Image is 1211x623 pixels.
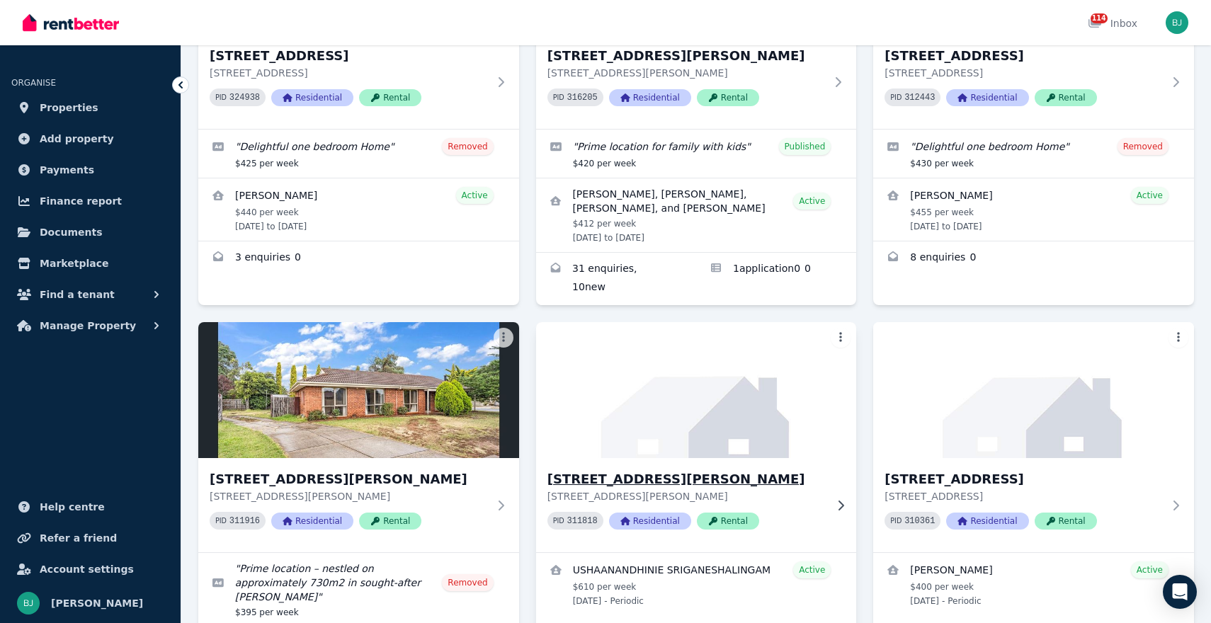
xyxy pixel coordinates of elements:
small: PID [553,93,564,101]
span: Residential [946,89,1028,106]
a: View details for Keren Smith [873,553,1194,615]
span: Marketplace [40,255,108,272]
a: Help centre [11,493,169,521]
span: Residential [609,513,691,530]
span: Residential [946,513,1028,530]
span: Rental [697,513,759,530]
a: View details for Gordon Smith [198,178,519,241]
span: Payments [40,161,94,178]
span: Account settings [40,561,134,578]
code: 311916 [229,516,260,526]
a: Account settings [11,555,169,583]
a: Add property [11,125,169,153]
a: Edit listing: Prime location for family with kids [536,130,857,178]
small: PID [890,93,902,101]
span: Properties [40,99,98,116]
span: Help centre [40,498,105,515]
button: Find a tenant [11,280,169,309]
h3: [STREET_ADDRESS][PERSON_NAME] [210,469,488,489]
code: 324938 [229,93,260,103]
img: 25 Hilton Way, Melton West [198,322,519,458]
a: Payments [11,156,169,184]
a: View details for Gloria Patelesio, Raylee Lafaele, Vanessa Patelesio, and Peti Lauese [536,178,857,252]
a: 54 Westmoreland Road, Sunshine North[STREET_ADDRESS][PERSON_NAME][STREET_ADDRESS][PERSON_NAME]PID... [536,322,857,552]
code: 311818 [567,516,598,526]
button: Manage Property [11,311,169,340]
p: [STREET_ADDRESS][PERSON_NAME] [547,66,826,80]
h3: [STREET_ADDRESS][PERSON_NAME] [547,469,826,489]
h3: [STREET_ADDRESS] [885,46,1163,66]
p: [STREET_ADDRESS] [210,66,488,80]
span: Finance report [40,193,122,210]
a: Enquiries for 2/282 Langridge Street, Abbotsford [198,241,519,275]
a: Marketplace [11,249,169,278]
img: Bom Jin [17,592,40,615]
code: 312443 [904,93,935,103]
small: PID [890,517,902,525]
span: Documents [40,224,103,241]
a: View details for USHAANANDHINIE SRIGANESHALINGAM [536,553,857,615]
a: unit 6/1 Larnoo Avenue, Brunswick West[STREET_ADDRESS][STREET_ADDRESS]PID 310361ResidentialRental [873,322,1194,552]
code: 316205 [567,93,598,103]
div: Open Intercom Messenger [1163,575,1197,609]
span: [PERSON_NAME] [51,595,143,612]
span: Add property [40,130,114,147]
button: More options [831,328,851,348]
span: ORGANISE [11,78,56,88]
span: Rental [1035,513,1097,530]
a: Applications for 57 Hilton Way, Melton West [696,253,856,305]
p: [STREET_ADDRESS][PERSON_NAME] [547,489,826,503]
a: Enquiries for 57 Hilton Way, Melton West [536,253,696,305]
span: Rental [697,89,759,106]
a: Finance report [11,187,169,215]
a: Enquiries for unit 1/1 Larnoo Avenue, Brunswick West [873,241,1194,275]
span: Refer a friend [40,530,117,547]
p: [STREET_ADDRESS][PERSON_NAME] [210,489,488,503]
span: Rental [359,513,421,530]
small: PID [215,517,227,525]
code: 310361 [904,516,935,526]
button: More options [1169,328,1188,348]
h3: [STREET_ADDRESS] [210,46,488,66]
a: Edit listing: Delightful one bedroom Home [198,130,519,178]
a: Refer a friend [11,524,169,552]
small: PID [553,517,564,525]
h3: [STREET_ADDRESS] [885,469,1163,489]
a: Edit listing: Delightful one bedroom Home [873,130,1194,178]
span: Rental [1035,89,1097,106]
h3: [STREET_ADDRESS][PERSON_NAME] [547,46,826,66]
button: More options [494,328,513,348]
div: Inbox [1088,16,1137,30]
p: [STREET_ADDRESS] [885,66,1163,80]
img: Bom Jin [1166,11,1188,34]
span: Residential [271,513,353,530]
span: Find a tenant [40,286,115,303]
span: Rental [359,89,421,106]
small: PID [215,93,227,101]
p: [STREET_ADDRESS] [885,489,1163,503]
span: 114 [1091,13,1108,23]
span: Manage Property [40,317,136,334]
span: Residential [609,89,691,106]
img: unit 6/1 Larnoo Avenue, Brunswick West [873,322,1194,458]
a: Properties [11,93,169,122]
a: Documents [11,218,169,246]
img: 54 Westmoreland Road, Sunshine North [528,319,864,462]
a: View details for Niamh Cooke [873,178,1194,241]
span: Residential [271,89,353,106]
a: 25 Hilton Way, Melton West[STREET_ADDRESS][PERSON_NAME][STREET_ADDRESS][PERSON_NAME]PID 311916Res... [198,322,519,552]
img: RentBetter [23,12,119,33]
